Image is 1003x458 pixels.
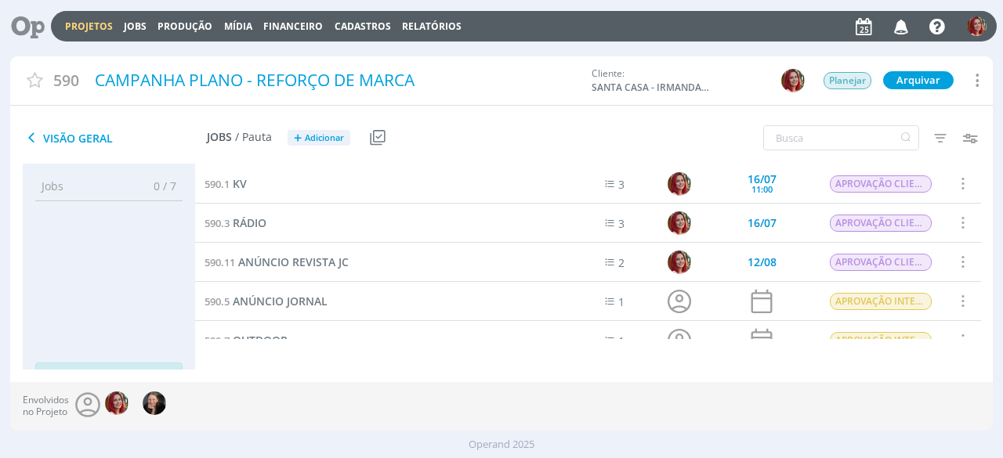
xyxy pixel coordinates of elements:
span: 3 [618,216,625,231]
span: / Pauta [235,131,272,144]
div: 16/07 [748,174,777,185]
a: Jobs [124,20,147,33]
span: 0 / 7 [142,178,176,194]
button: Planejar [823,71,872,90]
button: G [780,68,806,93]
a: 590.5ANÚNCIO JORNAL [205,293,328,310]
span: Jobs [42,178,63,194]
span: 590.5 [205,294,230,308]
input: Busca [763,125,919,150]
button: Relatórios [397,20,466,33]
span: Jobs [207,131,232,144]
a: 590.1KV [205,175,247,193]
div: CAMPANHA PLANO - REFORÇO DE MARCA [89,63,583,99]
a: 590.3RÁDIO [205,215,266,232]
span: 590.7 [205,334,230,348]
div: 12/08 [748,257,777,268]
a: Mídia [224,20,252,33]
img: G [668,211,691,235]
img: H [143,391,166,415]
button: Financeiro [259,20,328,33]
a: 590.7OUTDOOR [205,332,288,349]
span: SANTA CASA - IRMANDADE DA SANTA CASA DE MISERICÓRDIA DE [GEOGRAPHIC_DATA] [592,81,709,95]
span: 1 [618,334,625,348]
span: 590.11 [205,255,235,269]
span: + [294,130,302,146]
a: Financeiro [263,20,323,33]
span: 590.3 [205,216,230,230]
span: RÁDIO [233,215,266,230]
a: Relatórios [402,20,462,33]
span: 590.1 [205,177,230,191]
div: 16/07 [748,218,777,229]
button: Projetos [60,20,118,33]
span: APROVAÇÃO CLIENTE [830,175,932,193]
a: Produção [158,20,212,33]
span: 1 [618,294,625,309]
button: Mídia [219,20,257,33]
span: Cadastros [335,20,391,33]
a: Projetos [65,20,113,33]
span: ANÚNCIO JORNAL [233,294,328,308]
div: 11:00 [751,185,773,193]
span: Adicionar [305,133,344,143]
span: ANÚNCIO REVISTA JC [238,254,349,269]
img: G [668,172,691,196]
span: Visão Geral [23,128,207,147]
span: Envolvidos no Projeto [23,395,69,417]
span: APROVAÇÃO CLIENTE [830,254,932,271]
span: 590 [53,69,79,92]
button: Arquivar [883,71,954,89]
span: APROVAÇÃO INTERNA [830,332,932,349]
span: 3 [618,177,625,192]
span: KV [233,176,247,191]
span: APROVAÇÃO CLIENTE [830,215,932,232]
button: Produção [153,20,217,33]
div: Cliente: [592,67,822,95]
button: G [966,13,987,40]
button: Cadastros [330,20,396,33]
img: G [967,16,987,36]
img: G [781,69,805,92]
button: +Adicionar [288,130,350,146]
button: Jobs [119,20,151,33]
span: 2 [618,255,625,270]
img: G [105,391,129,415]
span: OUTDOOR [233,333,288,348]
a: 590.11ANÚNCIO REVISTA JC [205,254,349,271]
img: G [668,251,691,274]
span: Planejar [824,72,871,89]
span: APROVAÇÃO INTERNA [830,293,932,310]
